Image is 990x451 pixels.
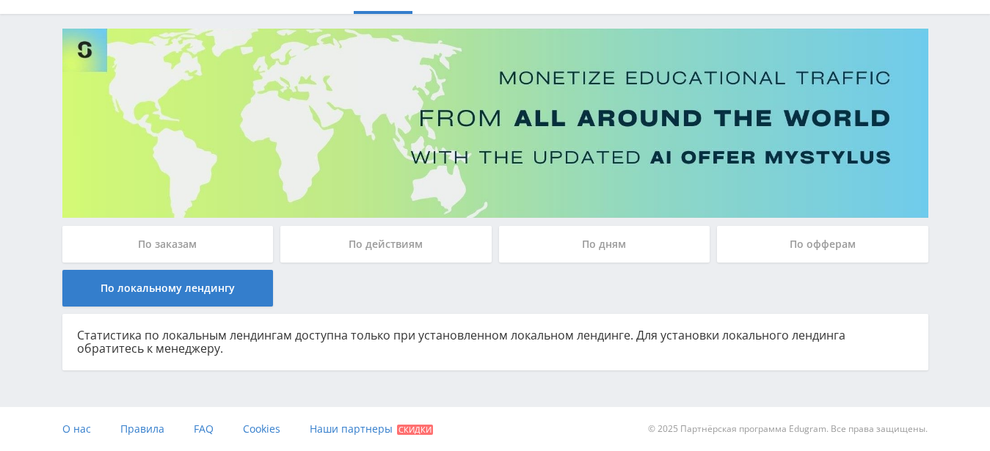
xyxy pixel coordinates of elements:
[194,407,214,451] a: FAQ
[62,270,274,307] div: По локальному лендингу
[280,226,492,263] div: По действиям
[243,407,280,451] a: Cookies
[243,422,280,436] span: Cookies
[120,422,164,436] span: Правила
[717,226,928,263] div: По офферам
[502,407,928,451] div: © 2025 Партнёрская программа Edugram. Все права защищены.
[120,407,164,451] a: Правила
[62,422,91,436] span: О нас
[62,407,91,451] a: О нас
[194,422,214,436] span: FAQ
[62,314,928,370] div: Статистика по локальным лендингам доступна только при установленном локальном лендинге. Для устан...
[397,425,433,435] span: Скидки
[310,407,433,451] a: Наши партнеры Скидки
[62,226,274,263] div: По заказам
[310,422,393,436] span: Наши партнеры
[62,29,928,218] img: Banner
[499,226,710,263] div: По дням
